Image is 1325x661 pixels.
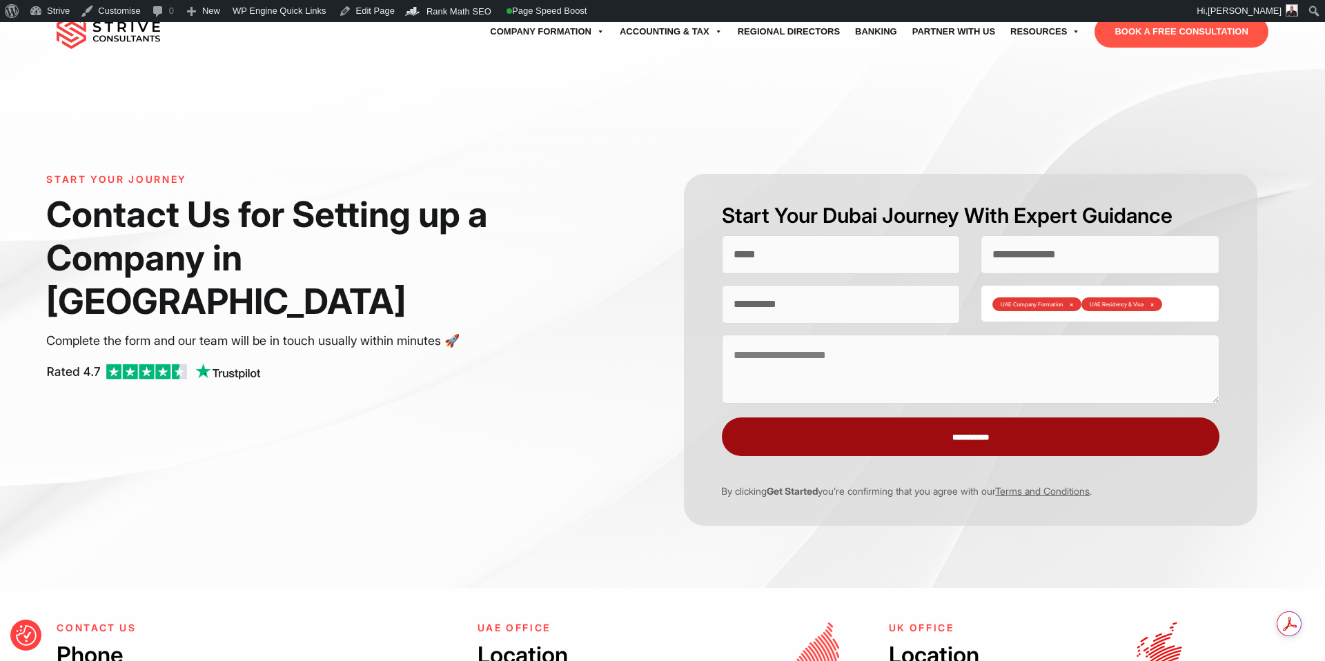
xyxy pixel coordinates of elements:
[1090,302,1144,307] span: UAE Residency & Visa
[46,330,576,351] p: Complete the form and our team will be in touch usually within minutes 🚀
[46,193,576,324] h1: Contact Us for Setting up a Company in [GEOGRAPHIC_DATA]
[57,14,160,49] img: main-logo.svg
[711,484,1208,498] p: By clicking you’re confirming that you agree with our .
[847,12,905,51] a: Banking
[995,485,1090,497] a: Terms and Conditions
[482,12,612,51] a: Company Formation
[16,625,37,646] img: Revisit consent button
[1150,302,1154,307] button: Remove UAE Residency & Visa
[57,622,446,634] h6: CONTACT US
[16,625,37,646] button: Consent Preferences
[46,174,576,186] h6: START YOUR JOURNEY
[889,622,1063,634] h6: UK Office
[1001,302,1063,307] span: UAE Company Formation
[426,6,491,17] span: Rank Math SEO
[612,12,730,51] a: Accounting & Tax
[1070,302,1073,307] button: Remove UAE Company Formation
[662,174,1279,526] form: Contact form
[730,12,847,51] a: Regional Directors
[767,485,818,497] strong: Get Started
[1003,12,1088,51] a: Resources
[905,12,1003,51] a: Partner with Us
[722,201,1219,230] h2: Start Your Dubai Journey With Expert Guidance
[1095,16,1268,48] a: BOOK A FREE CONSULTATION
[1208,6,1282,16] span: [PERSON_NAME]
[478,622,652,634] h6: UAE OFFICE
